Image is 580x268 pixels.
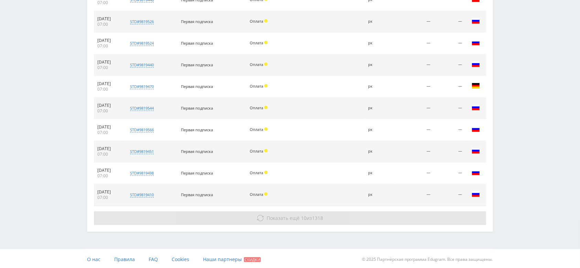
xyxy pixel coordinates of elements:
[395,141,434,163] td: —
[472,190,480,198] img: rus.png
[97,38,120,43] div: [DATE]
[395,33,434,54] td: —
[97,65,120,70] div: 07:00
[250,83,263,89] span: Оплата
[472,38,480,47] img: rus.png
[250,105,263,110] span: Оплата
[395,184,434,206] td: —
[97,168,120,173] div: [DATE]
[264,41,268,44] span: Холд
[97,16,120,22] div: [DATE]
[114,256,135,263] span: Правила
[97,173,120,179] div: 07:00
[181,149,213,154] span: Первая подписка
[181,170,213,176] span: Первая подписка
[97,43,120,49] div: 07:00
[472,147,480,155] img: rus.png
[368,192,392,197] div: рк
[312,215,323,221] span: 1318
[149,256,158,263] span: FAQ
[264,149,268,153] span: Холд
[395,98,434,119] td: —
[395,54,434,76] td: —
[181,62,213,67] span: Первая подписка
[368,127,392,132] div: рк
[264,171,268,174] span: Холд
[395,76,434,98] td: —
[395,163,434,184] td: —
[472,17,480,25] img: rus.png
[472,82,480,90] img: deu.png
[130,41,154,46] div: std#9819524
[368,106,392,110] div: рк
[181,192,213,197] span: Первая подписка
[97,195,120,200] div: 07:00
[264,84,268,88] span: Холд
[264,19,268,23] span: Холд
[97,59,120,65] div: [DATE]
[203,256,242,263] span: Наши партнеры
[472,103,480,112] img: rus.png
[264,63,268,66] span: Холд
[250,127,263,132] span: Оплата
[130,149,154,154] div: std#9819451
[301,215,307,221] span: 10
[97,124,120,130] div: [DATE]
[181,127,213,132] span: Первая подписка
[97,146,120,152] div: [DATE]
[434,98,465,119] td: —
[267,215,300,221] span: Показать ещё
[434,54,465,76] td: —
[97,87,120,92] div: 07:00
[395,119,434,141] td: —
[244,257,261,262] span: Скидки
[130,127,154,133] div: std#9819566
[368,19,392,24] div: рк
[368,63,392,67] div: рк
[181,41,213,46] span: Первая подписка
[181,105,213,111] span: Первая подписка
[472,125,480,133] img: rus.png
[472,60,480,68] img: rus.png
[97,189,120,195] div: [DATE]
[368,149,392,154] div: рк
[434,119,465,141] td: —
[97,130,120,135] div: 07:00
[434,141,465,163] td: —
[130,105,154,111] div: std#9819544
[130,84,154,89] div: std#9819470
[434,11,465,33] td: —
[181,84,213,89] span: Первая подписка
[368,41,392,45] div: рк
[368,84,392,89] div: рк
[130,62,154,68] div: std#9819440
[472,168,480,177] img: rus.png
[250,148,263,154] span: Оплата
[94,211,486,225] button: Показать ещё 10из1318
[130,170,154,176] div: std#9819498
[395,11,434,33] td: —
[264,192,268,196] span: Холд
[97,152,120,157] div: 07:00
[267,215,323,221] span: из
[264,127,268,131] span: Холд
[181,19,213,24] span: Первая подписка
[250,19,263,24] span: Оплата
[434,76,465,98] td: —
[97,103,120,108] div: [DATE]
[264,106,268,109] span: Холд
[97,81,120,87] div: [DATE]
[434,33,465,54] td: —
[434,184,465,206] td: —
[250,62,263,67] span: Оплата
[130,192,154,198] div: std#9819410
[250,40,263,45] span: Оплата
[250,170,263,175] span: Оплата
[97,22,120,27] div: 07:00
[130,19,154,24] div: std#9819526
[250,192,263,197] span: Оплата
[368,171,392,175] div: рк
[97,108,120,114] div: 07:00
[434,163,465,184] td: —
[87,256,100,263] span: О нас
